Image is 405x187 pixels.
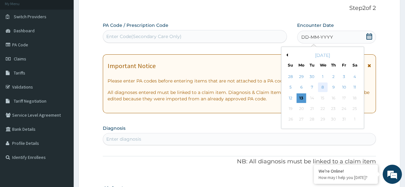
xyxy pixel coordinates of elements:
[350,115,359,124] div: Not available Saturday, November 1st, 2025
[103,158,376,166] p: NB: All diagnosis must be linked to a claim item
[284,52,361,58] div: [DATE]
[106,136,141,142] div: Enter diagnosis
[298,62,304,68] div: Mo
[320,62,325,68] div: We
[285,53,288,57] button: Previous Month
[285,72,360,125] div: month 2025-10
[301,34,333,40] span: DD-MM-YYYY
[296,83,306,92] div: Choose Monday, October 6th, 2025
[318,72,327,82] div: Choose Wednesday, October 1st, 2025
[339,83,349,92] div: Choose Friday, October 10th, 2025
[307,83,317,92] div: Choose Tuesday, October 7th, 2025
[350,93,359,103] div: Not available Saturday, October 18th, 2025
[286,115,295,124] div: Not available Sunday, October 26th, 2025
[105,3,120,19] div: Minimize live chat window
[318,93,327,103] div: Not available Wednesday, October 15th, 2025
[319,168,373,174] div: We're Online!
[319,175,373,180] p: How may I help you today?
[309,62,314,68] div: Tu
[14,70,25,76] span: Tariffs
[339,93,349,103] div: Not available Friday, October 17th, 2025
[286,72,295,82] div: Choose Sunday, September 28th, 2025
[14,98,46,104] span: Tariff Negotiation
[103,125,126,131] label: Diagnosis
[307,93,317,103] div: Not available Tuesday, October 14th, 2025
[296,93,306,103] div: Choose Monday, October 13th, 2025
[328,115,338,124] div: Not available Thursday, October 30th, 2025
[318,83,327,92] div: Choose Wednesday, October 8th, 2025
[296,115,306,124] div: Not available Monday, October 27th, 2025
[339,104,349,113] div: Not available Friday, October 24th, 2025
[103,5,376,12] p: Step 2 of 2
[108,89,371,102] p: All diagnoses entered must be linked to a claim item. Diagnosis & Claim Items that are visible bu...
[286,83,295,92] div: Choose Sunday, October 5th, 2025
[330,62,336,68] div: Th
[297,22,334,28] label: Encounter Date
[350,72,359,82] div: Choose Saturday, October 4th, 2025
[106,33,182,40] div: Enter Code(Secondary Care Only)
[307,104,317,113] div: Not available Tuesday, October 21st, 2025
[350,104,359,113] div: Not available Saturday, October 25th, 2025
[37,54,88,119] span: We're online!
[286,104,295,113] div: Not available Sunday, October 19th, 2025
[108,78,371,84] p: Please enter PA codes before entering items that are not attached to a PA code
[328,72,338,82] div: Choose Thursday, October 2nd, 2025
[328,83,338,92] div: Choose Thursday, October 9th, 2025
[350,83,359,92] div: Choose Saturday, October 11th, 2025
[108,62,156,69] h1: Important Notice
[14,56,26,62] span: Claims
[12,32,26,48] img: d_794563401_company_1708531726252_794563401
[296,72,306,82] div: Choose Monday, September 29th, 2025
[307,115,317,124] div: Not available Tuesday, October 28th, 2025
[328,93,338,103] div: Not available Thursday, October 16th, 2025
[14,14,46,19] span: Switch Providers
[286,93,295,103] div: Choose Sunday, October 12th, 2025
[3,121,122,144] textarea: Type your message and hit 'Enter'
[318,115,327,124] div: Not available Wednesday, October 29th, 2025
[296,104,306,113] div: Not available Monday, October 20th, 2025
[352,62,357,68] div: Sa
[14,28,35,34] span: Dashboard
[288,62,293,68] div: Su
[33,36,108,44] div: Chat with us now
[318,104,327,113] div: Not available Wednesday, October 22nd, 2025
[103,22,168,28] label: PA Code / Prescription Code
[328,104,338,113] div: Not available Thursday, October 23rd, 2025
[341,62,347,68] div: Fr
[339,115,349,124] div: Not available Friday, October 31st, 2025
[307,72,317,82] div: Choose Tuesday, September 30th, 2025
[339,72,349,82] div: Choose Friday, October 3rd, 2025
